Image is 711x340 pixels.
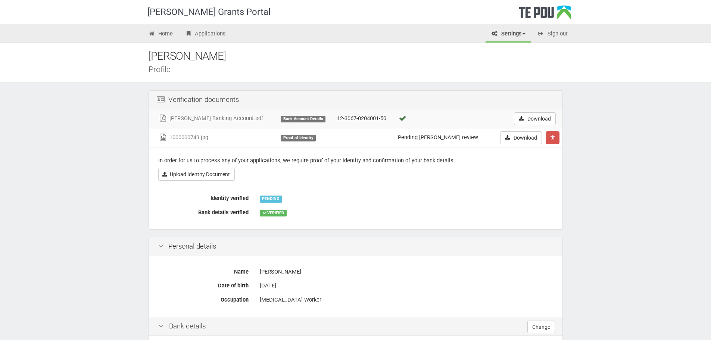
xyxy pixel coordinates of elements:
a: Download [500,131,542,144]
div: [DATE] [260,279,553,292]
a: [PERSON_NAME] Banking Account.pdf [158,115,263,122]
td: 12-3067-0204001-50 [334,109,395,128]
a: Settings [486,26,531,43]
div: Proof of Identity [281,135,316,141]
a: Sign out [532,26,573,43]
div: Profile [149,65,574,73]
label: Date of birth [153,279,254,290]
div: VERIFIED [260,210,287,216]
label: Bank details verified [153,206,254,216]
a: Change [527,321,555,333]
div: [PERSON_NAME] [260,265,553,278]
a: Download [514,112,556,125]
div: Te Pou Logo [519,5,571,24]
a: 1000000743.jpg [158,134,208,141]
div: [PERSON_NAME] [149,48,574,64]
label: Name [153,265,254,276]
div: PENDING [260,196,282,202]
a: Upload Identity Document [158,168,235,181]
div: Personal details [149,237,562,256]
div: Bank details [149,317,562,336]
a: Home [143,26,179,43]
div: Bank Account Details [281,116,325,122]
label: Occupation [153,293,254,304]
p: In order for us to process any of your applications, we require proof of your identity and confir... [158,157,553,165]
td: Pending [PERSON_NAME] review [395,128,490,147]
div: Verification documents [149,91,562,109]
div: [MEDICAL_DATA] Worker [260,293,553,306]
a: Applications [179,26,231,43]
label: Identity verified [153,192,254,202]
